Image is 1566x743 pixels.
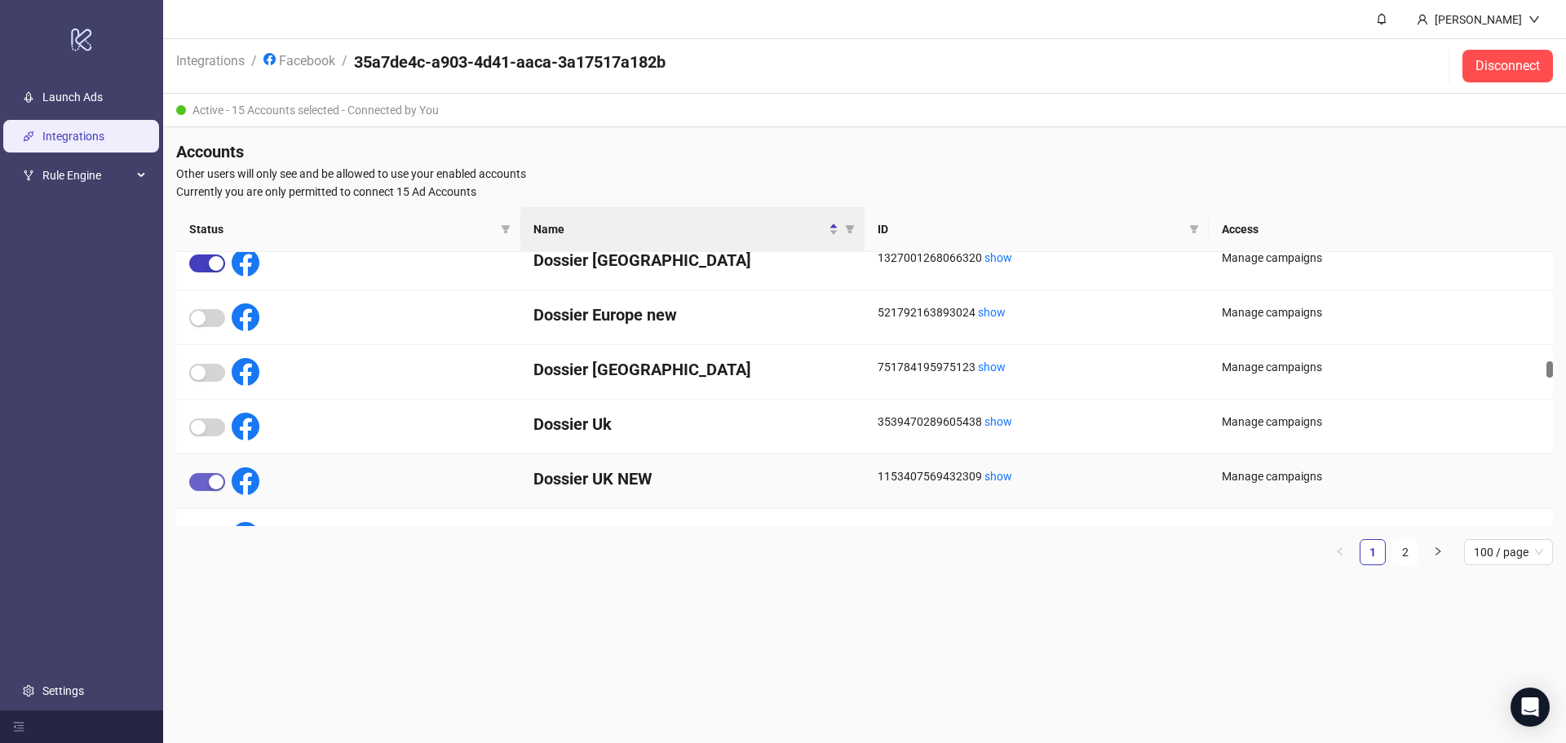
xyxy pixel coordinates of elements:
div: Open Intercom Messenger [1511,688,1550,727]
a: Launch Ads [42,91,103,104]
span: left [1335,546,1345,556]
h4: 35a7de4c-a903-4d41-aaca-3a17517a182b [354,51,666,73]
h4: Dossier UK NEW [533,467,852,490]
div: Manage campaigns [1222,358,1540,376]
a: show [978,306,1006,319]
span: 100 / page [1474,540,1543,564]
span: user [1417,14,1428,25]
span: ID [878,220,1183,238]
div: Page Size [1464,539,1553,565]
span: filter [845,224,855,234]
li: Previous Page [1327,539,1353,565]
a: show [1011,524,1038,537]
span: menu-fold [13,721,24,732]
a: 1 [1360,540,1385,564]
h4: Accounts [176,140,1553,163]
a: show [984,415,1012,428]
li: / [251,51,257,82]
li: / [342,51,347,82]
div: Manage campaigns [1222,249,1540,267]
a: Facebook [260,51,338,69]
button: right [1425,539,1451,565]
a: 2 [1393,540,1418,564]
h4: Dossier [GEOGRAPHIC_DATA] [533,358,852,381]
div: Manage campaigns [1222,413,1540,431]
h4: Dossier [GEOGRAPHIC_DATA] [533,249,852,272]
a: Settings [42,684,84,697]
div: Manage campaigns [1222,467,1540,485]
div: [PERSON_NAME] [1428,11,1528,29]
li: Next Page [1425,539,1451,565]
div: 751784195975123 [878,358,1196,376]
span: Other users will only see and be allowed to use your enabled accounts [176,165,1553,183]
span: filter [1189,224,1199,234]
span: Disconnect [1475,59,1540,73]
h4: DPF [533,522,852,545]
span: right [1433,546,1443,556]
span: fork [23,170,34,181]
div: 1327001268066320 [878,249,1196,267]
button: left [1327,539,1353,565]
span: filter [1186,217,1202,241]
th: Access [1209,207,1553,252]
div: [CREDIT_CARD_NUMBER] [878,522,1196,540]
span: Status [189,220,494,238]
span: Currently you are only permitted to connect 15 Ad Accounts [176,183,1553,201]
span: down [1528,14,1540,25]
h4: Dossier Europe new [533,303,852,326]
li: 2 [1392,539,1418,565]
a: show [978,360,1006,374]
span: bell [1376,13,1387,24]
h4: Dossier Uk [533,413,852,436]
span: filter [498,217,514,241]
div: 3539470289605438 [878,413,1196,431]
div: Active - 15 Accounts selected - Connected by You [163,94,1566,127]
a: show [984,470,1012,483]
a: Integrations [173,51,248,69]
span: Rule Engine [42,159,132,192]
span: filter [842,217,858,241]
a: Integrations [42,130,104,143]
a: show [984,251,1012,264]
li: 1 [1360,539,1386,565]
div: 521792163893024 [878,303,1196,321]
div: Manage campaigns [1222,303,1540,321]
span: Name [533,220,825,238]
span: filter [501,224,511,234]
div: 1153407569432309 [878,467,1196,485]
th: Name [520,207,865,252]
button: Disconnect [1462,50,1553,82]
